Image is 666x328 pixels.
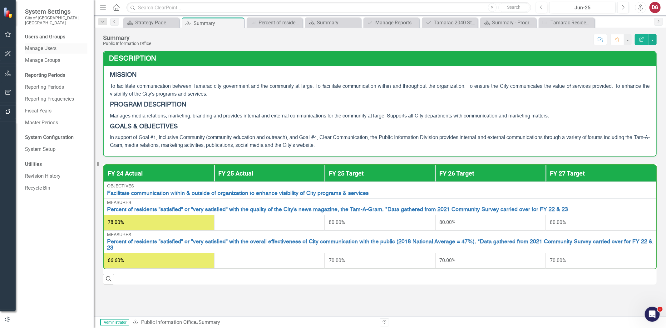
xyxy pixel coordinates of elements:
[375,19,418,27] div: Manage Reports
[100,319,129,326] span: Administrator
[25,8,87,15] span: System Settings
[25,57,87,64] a: Manage Groups
[317,19,359,27] div: Summary
[492,19,535,27] div: Summary - Program Description (0525)
[25,119,87,127] a: Master Periods
[110,102,186,108] strong: PROGRAM DESCRIPTION
[107,191,653,196] a: Facilitate communication within & outside of organization to enhance visibility of City programs ...
[25,33,87,41] div: Users and Groups
[439,257,456,263] span: 70.00%
[329,219,345,225] span: 80.00%
[329,257,345,263] span: 70.00%
[107,207,653,213] a: Percent of residents "satisfied" or "very satisfied" with the quality of the City's news magazine...
[132,319,375,326] div: »
[135,19,178,27] div: Strategy Page
[25,185,87,192] a: Recycle Bin
[482,19,535,27] a: Summary - Program Description (0525)
[549,2,616,13] button: Jun-25
[540,19,593,27] a: Tamarac Resident Median Income (ACS 1-year Estimates/Data lags a couple years)
[126,2,531,13] input: Search ClearPoint...
[110,135,650,148] span: In support of Goal #1, Inclusive Community (community education and outreach), and Goal #4, Clear...
[25,45,87,52] a: Manage Users
[25,173,87,180] a: Revision History
[125,19,178,27] a: Strategy Page
[25,15,87,26] small: City of [GEOGRAPHIC_DATA], [GEOGRAPHIC_DATA]
[658,307,663,312] span: 1
[104,182,656,198] td: Double-Click to Edit Right Click for Context Menu
[110,114,549,119] span: Manages media relations, marketing, branding and provides internal and external communications fo...
[550,219,566,225] span: 80.00%
[645,307,660,322] iframe: Intercom live chat
[307,19,359,27] a: Summary
[141,319,196,325] a: Public Information Office
[25,146,87,153] a: System Setup
[25,84,87,91] a: Reporting Periods
[109,55,653,62] h3: Description
[423,19,476,27] a: Tamarac 2040 Strategic Plan - Departmental Action Plan
[550,257,566,263] span: 70.00%
[551,4,614,12] div: Jun-25
[248,19,301,27] a: Percent of residents "satisfied" or "very satisfied" with the quality of the City's news magazine...
[110,84,650,97] span: To facilitate communication between Tamarac city government and the community at large. To facili...
[194,19,243,27] div: Summary
[199,319,220,325] div: Summary
[439,219,456,225] span: 80.00%
[498,3,530,12] button: Search
[649,2,661,13] button: DG
[107,184,653,189] div: Objectives
[104,231,656,253] td: Double-Click to Edit Right Click for Context Menu
[550,19,593,27] div: Tamarac Resident Median Income (ACS 1-year Estimates/Data lags a couple years)
[110,72,136,78] strong: MISSION
[434,19,476,27] div: Tamarac 2040 Strategic Plan - Departmental Action Plan
[103,34,151,41] div: Summary
[25,161,87,168] div: Utilities
[25,107,87,115] a: Fiscal Years
[25,96,87,103] a: Reporting Frequencies
[25,72,87,79] div: Reporting Periods
[103,41,151,46] div: Public Information Office
[365,19,418,27] a: Manage Reports
[107,239,653,251] a: Percent of residents "satisfied" or "very satisfied" with the overall effectiveness of City commu...
[108,257,124,263] span: 66.60%
[107,233,653,237] div: Measures
[104,198,656,215] td: Double-Click to Edit Right Click for Context Menu
[110,124,178,130] strong: GOALS & OBJECTIVES
[507,5,520,10] span: Search
[107,201,653,205] div: Measures
[3,7,15,18] img: ClearPoint Strategy
[259,19,301,27] div: Percent of residents "satisfied" or "very satisfied" with the quality of the City's news magazine...
[25,134,87,141] div: System Configuration
[108,219,124,225] span: 78.00%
